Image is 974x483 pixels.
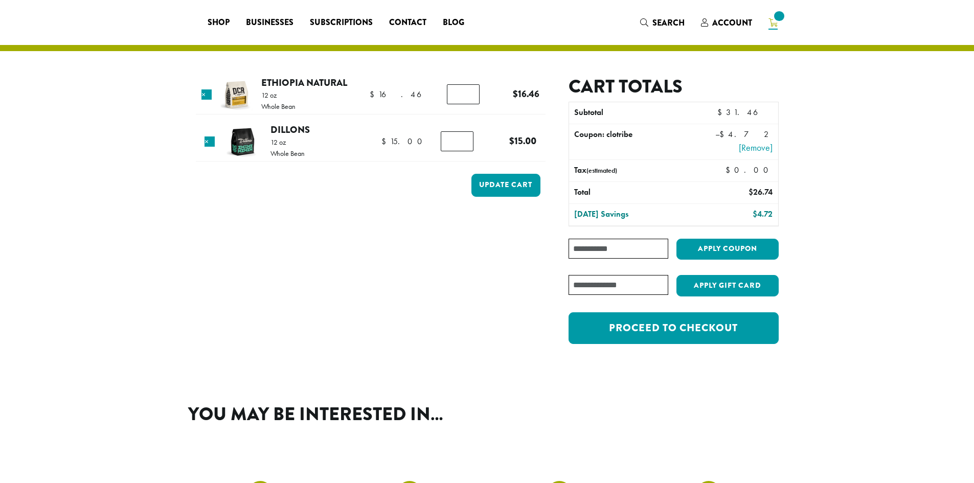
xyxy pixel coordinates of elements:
[381,136,390,147] span: $
[188,403,786,425] h2: You may be interested in…
[370,89,378,100] span: $
[201,89,212,100] a: Remove this item
[753,209,757,219] span: $
[270,139,305,146] p: 12 oz
[435,14,472,31] a: Blog
[753,209,773,219] bdi: 4.72
[699,141,773,154] a: Remove clotribe coupon
[513,87,518,101] span: $
[443,16,464,29] span: Blog
[226,125,259,158] img: Dillons
[717,107,773,118] bdi: 31.46
[726,165,773,175] bdi: 0.00
[712,17,752,29] span: Account
[676,275,779,296] button: Apply Gift Card
[749,187,753,197] span: $
[302,14,381,31] a: Subscriptions
[694,124,778,159] td: –
[310,16,373,29] span: Subscriptions
[569,102,694,124] th: Subtotal
[569,182,694,203] th: Total
[238,14,302,31] a: Businesses
[270,123,310,136] a: Dillons
[381,14,435,31] a: Contact
[441,131,473,151] input: Product quantity
[370,89,436,100] bdi: 16.46
[719,129,728,140] span: $
[726,165,734,175] span: $
[261,103,296,110] p: Whole Bean
[632,14,693,31] a: Search
[205,136,215,147] a: Remove this item
[246,16,293,29] span: Businesses
[693,14,760,31] a: Account
[381,136,427,147] bdi: 15.00
[509,134,514,148] span: $
[270,150,305,157] p: Whole Bean
[261,76,347,89] a: Ethiopia Natural
[586,166,617,175] small: (estimated)
[509,134,536,148] bdi: 15.00
[447,84,480,104] input: Product quantity
[261,91,296,99] p: 12 oz
[569,160,717,181] th: Tax
[569,204,694,225] th: [DATE] Savings
[676,239,779,260] button: Apply coupon
[471,174,540,197] button: Update cart
[719,129,773,140] span: 4.72
[569,76,778,98] h2: Cart totals
[389,16,426,29] span: Contact
[513,87,539,101] bdi: 16.46
[717,107,726,118] span: $
[652,17,685,29] span: Search
[220,78,253,111] img: Ethiopia Natural
[569,124,694,159] th: Coupon: clotribe
[199,14,238,31] a: Shop
[208,16,230,29] span: Shop
[569,312,778,344] a: Proceed to checkout
[749,187,773,197] bdi: 26.74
